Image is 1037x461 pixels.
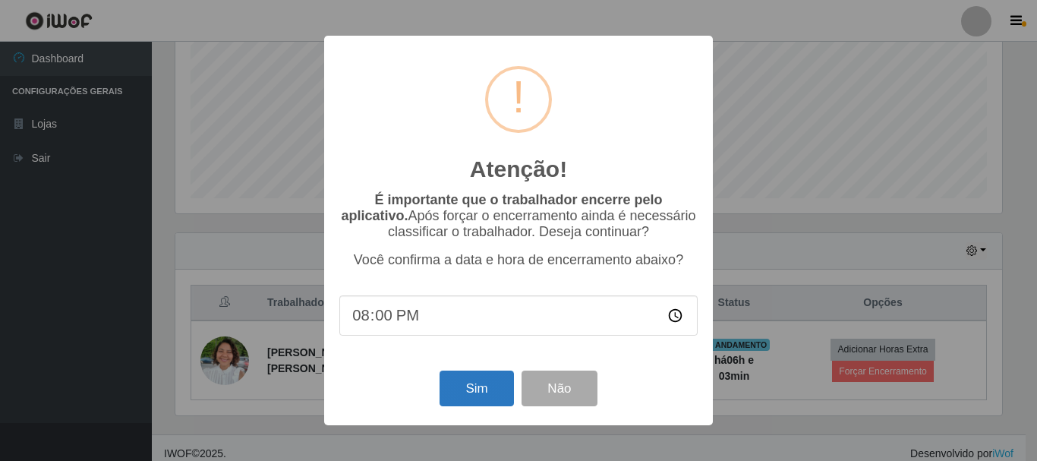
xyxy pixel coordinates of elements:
button: Não [522,371,597,406]
p: Após forçar o encerramento ainda é necessário classificar o trabalhador. Deseja continuar? [339,192,698,240]
h2: Atenção! [470,156,567,183]
p: Você confirma a data e hora de encerramento abaixo? [339,252,698,268]
b: É importante que o trabalhador encerre pelo aplicativo. [341,192,662,223]
button: Sim [440,371,513,406]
